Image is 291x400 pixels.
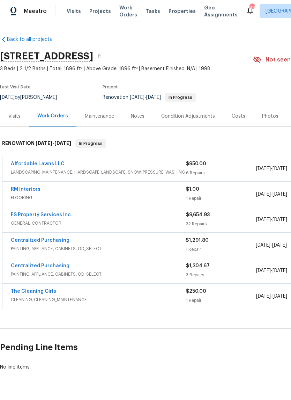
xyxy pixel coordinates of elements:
span: CLEANING, CLEANING_MAINTENANCE [11,296,186,303]
span: PAINTING, APPLIANCE, CABINETS, OD_SELECT [11,245,186,252]
span: [DATE] [273,166,287,171]
span: $950.00 [186,161,206,166]
span: GENERAL_CONTRACTOR [11,220,186,227]
span: Renovation [103,95,196,100]
span: LANDSCAPING_MAINTENANCE, HARDSCAPE_LANDSCAPE, SNOW, PRESSURE_WASHING [11,169,186,176]
span: - [36,141,71,146]
span: - [256,191,287,198]
span: [DATE] [272,243,287,248]
div: 6 Repairs [186,169,256,176]
div: 3 Repairs [186,271,256,278]
div: 1 Repair [186,246,255,253]
div: 1 Repair [186,195,256,202]
span: $1.00 [186,187,199,192]
span: $9,654.93 [186,212,210,217]
span: $250.00 [186,289,206,294]
h6: RENOVATION [2,139,71,148]
div: Work Orders [37,112,68,119]
span: [DATE] [256,192,271,197]
div: 1 Repair [186,297,256,304]
span: - [256,242,287,249]
span: - [256,267,287,274]
button: Copy Address [93,50,106,63]
span: FLOORING [11,194,186,201]
a: The Cleaning Girls [11,289,56,294]
span: In Progress [76,140,105,147]
div: 48 [249,4,254,11]
span: [DATE] [256,166,271,171]
span: In Progress [166,95,195,100]
span: [DATE] [273,217,287,222]
span: - [256,293,287,300]
span: [DATE] [256,243,270,248]
div: 32 Repairs [186,220,256,227]
span: Projects [89,8,111,15]
div: Notes [131,113,144,120]
span: Work Orders [119,4,137,18]
span: Tasks [145,9,160,14]
span: Project [103,85,118,89]
span: Properties [169,8,196,15]
span: $1,291.80 [186,238,209,243]
span: [DATE] [130,95,144,100]
div: Maintenance [85,113,114,120]
span: PAINTING, APPLIANCE, CABINETS, OD_SELECT [11,271,186,278]
span: [DATE] [273,268,287,273]
span: [DATE] [256,268,271,273]
a: Centralized Purchasing [11,238,69,243]
div: Condition Adjustments [161,113,215,120]
a: Centralized Purchasing [11,263,69,268]
span: [DATE] [36,141,52,146]
span: - [130,95,161,100]
span: - [256,165,287,172]
a: RM Interiors [11,187,40,192]
a: FS Property Services Inc [11,212,71,217]
span: [DATE] [256,217,271,222]
div: Visits [8,113,21,120]
span: - [256,216,287,223]
span: [DATE] [146,95,161,100]
a: Affordable Lawns LLC [11,161,65,166]
div: Costs [232,113,245,120]
span: [DATE] [273,294,287,299]
span: [DATE] [54,141,71,146]
span: Visits [67,8,81,15]
span: Geo Assignments [204,4,238,18]
span: Maestro [24,8,47,15]
span: $1,304.67 [186,263,210,268]
div: Photos [262,113,278,120]
span: [DATE] [273,192,287,197]
span: [DATE] [256,294,271,299]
